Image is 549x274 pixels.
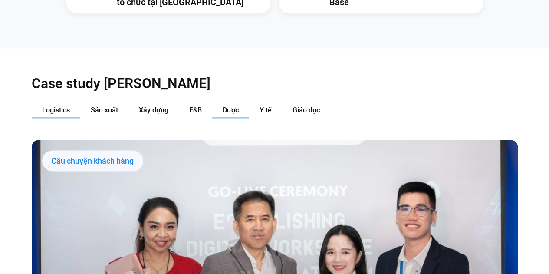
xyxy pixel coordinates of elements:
[91,106,118,114] span: Sản xuất
[32,75,518,92] h2: Case study [PERSON_NAME]
[42,151,143,172] div: Câu chuyện khách hàng
[223,106,239,114] span: Dược
[293,106,320,114] span: Giáo dục
[189,106,202,114] span: F&B
[42,106,70,114] span: Logistics
[260,106,272,114] span: Y tế
[139,106,168,114] span: Xây dựng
